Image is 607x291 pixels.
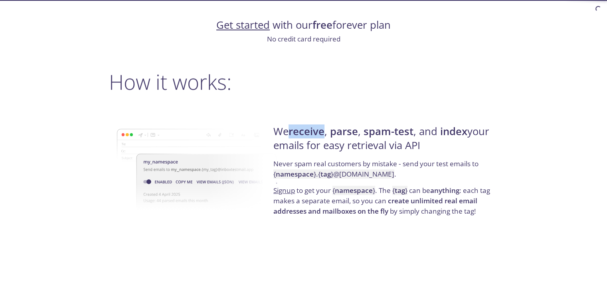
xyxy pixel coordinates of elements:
h4: We , , , and your emails for easy retrieval via API [273,125,496,159]
h4: with our forever plan [109,18,498,32]
code: { } [392,186,407,195]
strong: namespace [276,169,314,179]
strong: anything [430,186,459,195]
code: { } [332,186,375,195]
strong: index [440,124,467,138]
code: { } . { } @[DOMAIN_NAME] [273,169,394,179]
p: Never spam real customers by mistake - send your test emails to . [273,159,496,185]
strong: tag [320,169,331,179]
strong: parse [330,124,358,138]
strong: free [312,18,332,32]
strong: receive [289,124,324,138]
strong: tag [395,186,405,195]
strong: namespace [335,186,373,195]
img: namespace-image [117,106,279,232]
strong: spam-test [364,124,413,138]
p: No credit card required [109,34,498,44]
h2: How it works: [109,70,498,94]
a: Signup [273,186,295,195]
p: to get your . The can be : each tag makes a separate email, so you can by simply changing the tag! [273,185,496,216]
strong: create unlimited real email addresses and mailboxes on the fly [273,196,477,216]
a: Get started [216,18,270,32]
